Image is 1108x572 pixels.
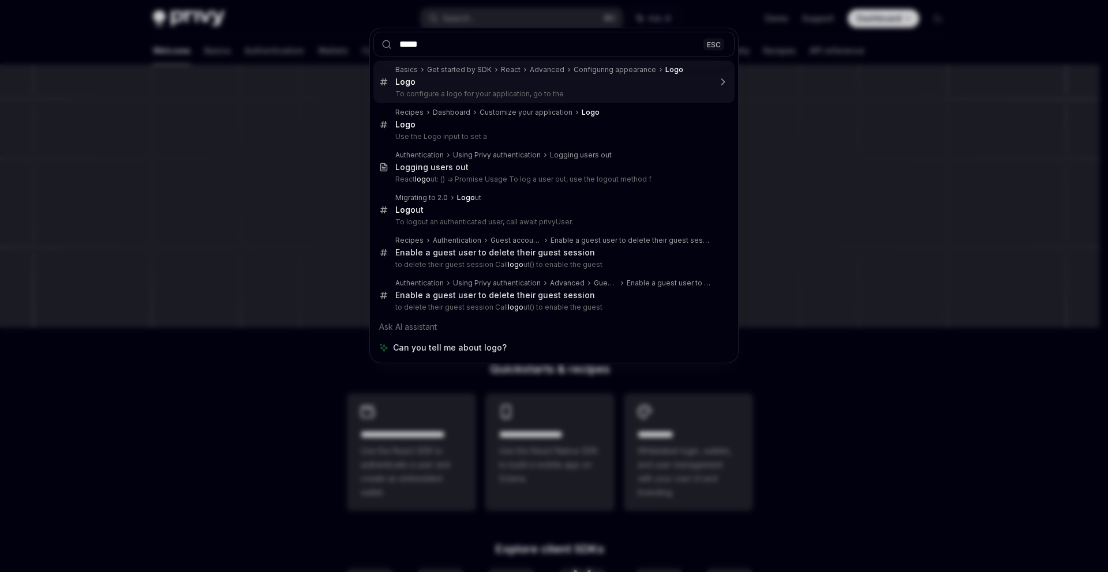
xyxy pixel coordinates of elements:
div: Using Privy authentication [453,150,541,160]
div: Authentication [433,236,481,245]
div: Advanced [530,65,564,74]
div: Configuring appearance [574,65,656,74]
div: Dashboard [433,108,470,117]
div: Guest accounts [594,279,617,288]
b: logo [508,260,523,269]
div: ut [457,193,481,202]
p: to delete their guest session Call ut() to enable the guest [395,303,710,312]
div: ESC [703,38,724,50]
p: To logout an authenticated user, call await privyUser. [395,217,710,227]
div: Logging users out [395,162,469,172]
b: Logo [395,77,415,86]
div: React [501,65,521,74]
b: Logo [665,65,683,74]
p: To configure a logo for your application, go to the [395,89,710,99]
span: Can you tell me about logo? [393,342,507,353]
div: Customize your application [480,108,572,117]
b: Logo [457,193,475,202]
div: Recipes [395,108,424,117]
div: Advanced [550,279,585,288]
div: Migrating to 2.0 [395,193,448,202]
div: Authentication [395,150,444,160]
b: logo [508,303,523,311]
div: Authentication [395,279,444,288]
p: React ut: () => Promise Usage To log a user out, use the logout method f [395,175,710,184]
b: Logo [582,108,600,116]
div: ut [395,205,424,215]
p: Use the Logo input to set a [395,132,710,141]
div: Recipes [395,236,424,245]
div: Enable a guest user to delete their guest session [627,279,710,288]
div: Enable a guest user to delete their guest session [395,290,595,300]
div: Logging users out [550,150,612,160]
div: Get started by SDK [427,65,492,74]
div: Enable a guest user to delete their guest session [551,236,710,245]
b: logo [415,175,431,183]
div: Guest accounts [491,236,541,245]
div: Basics [395,65,418,74]
div: Ask AI assistant [373,317,735,337]
b: Logo [395,205,415,215]
p: to delete their guest session Call ut() to enable the guest [395,260,710,269]
div: Using Privy authentication [453,279,541,288]
b: Logo [395,119,415,129]
div: Enable a guest user to delete their guest session [395,247,595,258]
